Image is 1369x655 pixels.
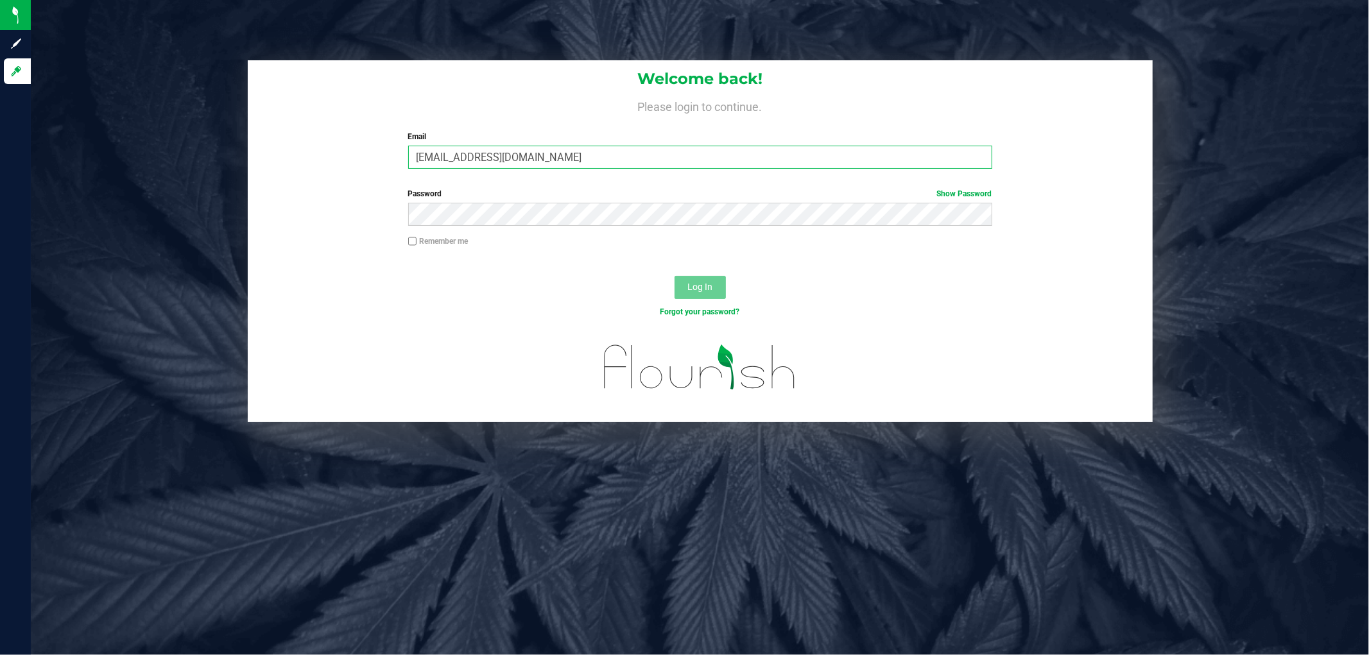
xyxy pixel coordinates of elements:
[248,98,1153,113] h4: Please login to continue.
[248,71,1153,87] h1: Welcome back!
[675,276,726,299] button: Log In
[408,235,469,247] label: Remember me
[10,37,22,50] inline-svg: Sign up
[10,65,22,78] inline-svg: Log in
[687,282,712,292] span: Log In
[937,189,992,198] a: Show Password
[408,189,442,198] span: Password
[587,331,813,404] img: flourish_logo.svg
[408,237,417,246] input: Remember me
[660,307,740,316] a: Forgot your password?
[408,131,992,142] label: Email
